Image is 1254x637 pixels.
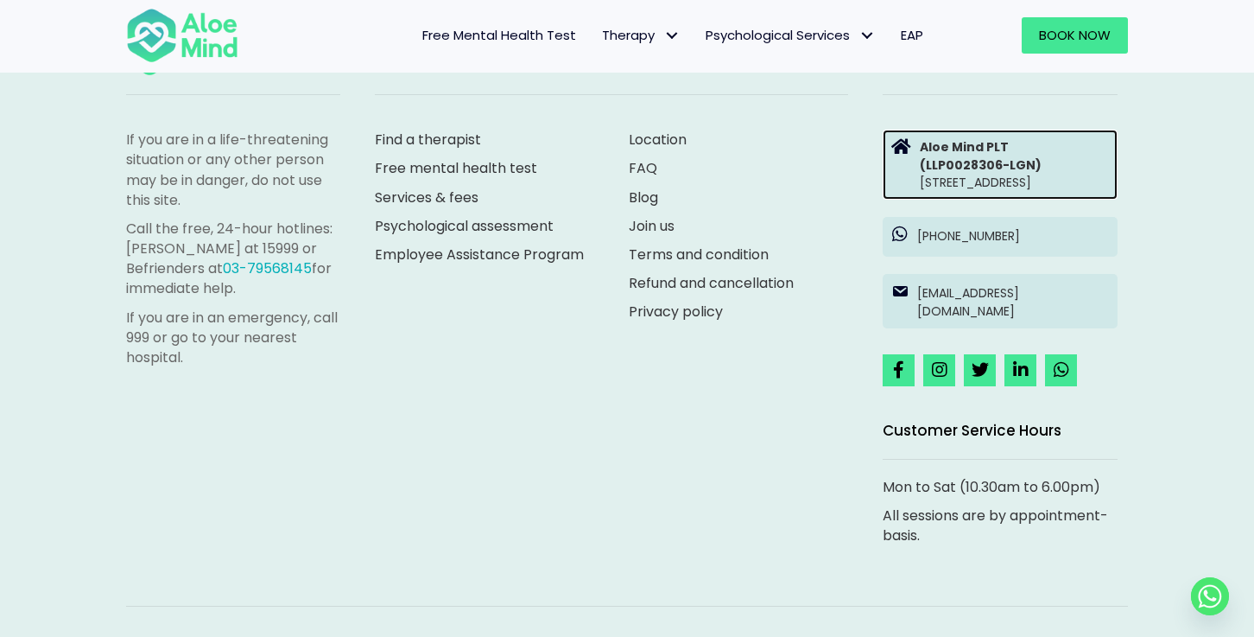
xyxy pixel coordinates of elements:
[223,258,312,278] a: 03-79568145
[706,26,875,44] span: Psychological Services
[883,506,1118,545] p: All sessions are by appointment-basis.
[917,284,1109,320] p: [EMAIL_ADDRESS][DOMAIN_NAME]
[920,138,1109,191] p: [STREET_ADDRESS]
[883,274,1118,328] a: [EMAIL_ADDRESS][DOMAIN_NAME]
[602,26,680,44] span: Therapy
[126,219,340,299] p: Call the free, 24-hour hotlines: [PERSON_NAME] at 15999 or Befrienders at for immediate help.
[629,273,794,293] a: Refund and cancellation
[659,23,684,48] span: Therapy: submenu
[375,216,554,236] a: Psychological assessment
[901,26,923,44] span: EAP
[126,308,340,368] p: If you are in an emergency, call 999 or go to your nearest hospital.
[1191,577,1229,615] a: Whatsapp
[126,7,238,64] img: Aloe mind Logo
[409,17,589,54] a: Free Mental Health Test
[883,130,1118,200] a: Aloe Mind PLT(LLP0028306-LGN)[STREET_ADDRESS]
[883,217,1118,257] a: [PHONE_NUMBER]
[883,477,1118,497] p: Mon to Sat (10.30am to 6.00pm)
[854,23,879,48] span: Psychological Services: submenu
[126,130,340,210] p: If you are in a life-threatening situation or any other person may be in danger, do not use this ...
[589,17,693,54] a: TherapyTherapy: submenu
[693,17,888,54] a: Psychological ServicesPsychological Services: submenu
[375,188,478,207] a: Services & fees
[375,245,584,264] a: Employee Assistance Program
[629,245,769,264] a: Terms and condition
[629,216,674,236] a: Join us
[1022,17,1128,54] a: Book Now
[629,302,723,322] a: Privacy policy
[920,156,1042,174] strong: (LLP0028306-LGN)
[888,17,936,54] a: EAP
[883,420,1061,441] span: Customer Service Hours
[375,158,537,178] a: Free mental health test
[375,130,481,150] a: Find a therapist
[920,138,1009,156] strong: Aloe Mind PLT
[917,227,1109,245] p: [PHONE_NUMBER]
[629,158,657,178] a: FAQ
[261,17,936,54] nav: Menu
[629,188,658,207] a: Blog
[1039,26,1111,44] span: Book Now
[629,130,687,150] a: Location
[422,26,576,44] span: Free Mental Health Test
